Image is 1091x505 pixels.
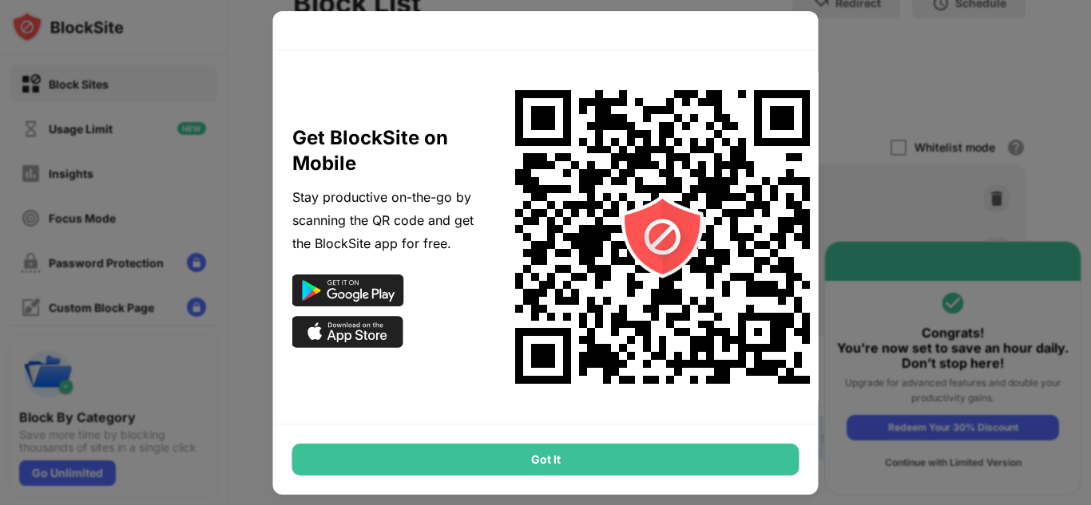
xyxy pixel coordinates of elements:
[495,69,831,404] img: onboard-omni-qr-code.svg
[292,186,489,254] div: Stay productive on-the-go by scanning the QR code and get the BlockSite app for free.
[292,316,404,348] img: app-store-black.svg
[292,444,799,475] div: Got It
[292,274,404,306] img: google-play-black.svg
[292,125,489,176] div: Get BlockSite on Mobile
